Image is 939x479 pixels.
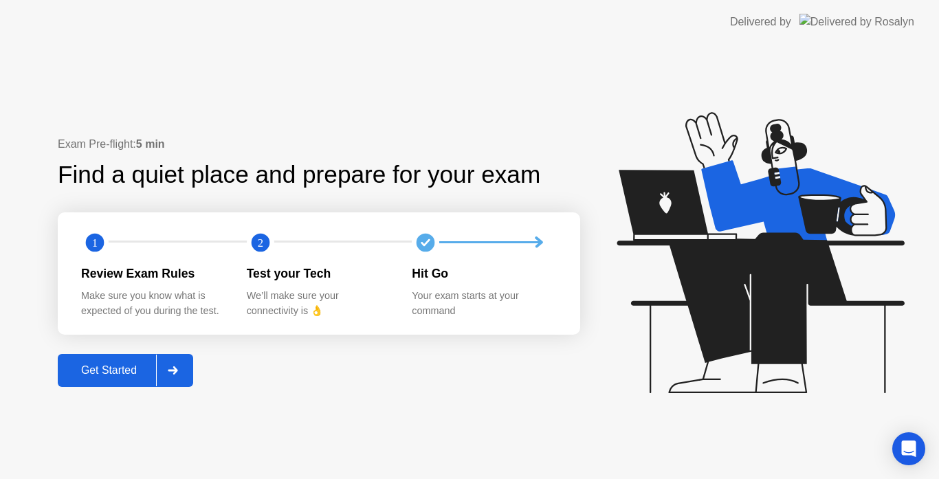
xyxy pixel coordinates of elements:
[892,432,925,465] div: Open Intercom Messenger
[258,236,263,249] text: 2
[412,265,555,282] div: Hit Go
[799,14,914,30] img: Delivered by Rosalyn
[58,354,193,387] button: Get Started
[81,289,225,318] div: Make sure you know what is expected of you during the test.
[81,265,225,282] div: Review Exam Rules
[730,14,791,30] div: Delivered by
[58,136,580,153] div: Exam Pre-flight:
[247,265,390,282] div: Test your Tech
[247,289,390,318] div: We’ll make sure your connectivity is 👌
[58,157,542,193] div: Find a quiet place and prepare for your exam
[412,289,555,318] div: Your exam starts at your command
[92,236,98,249] text: 1
[62,364,156,377] div: Get Started
[136,138,165,150] b: 5 min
